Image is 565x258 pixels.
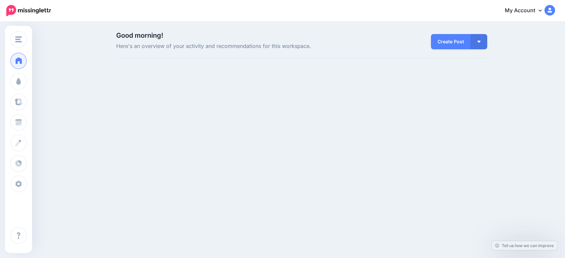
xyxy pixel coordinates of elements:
[15,36,22,42] img: menu.png
[6,5,51,16] img: Missinglettr
[431,34,471,49] a: Create Post
[492,241,557,250] a: Tell us how we can improve
[498,3,555,19] a: My Account
[477,41,481,43] img: arrow-down-white.png
[116,42,360,51] span: Here's an overview of your activity and recommendations for this workspace.
[116,31,163,39] span: Good morning!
